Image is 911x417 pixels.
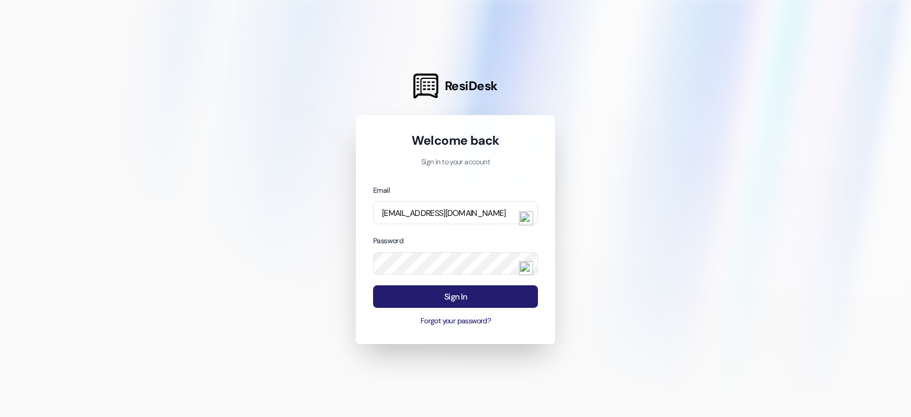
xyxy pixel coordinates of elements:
label: Password [373,236,403,246]
button: Forgot your password? [373,316,538,327]
h1: Welcome back [373,132,538,149]
span: ResiDesk [445,78,498,94]
img: npw-badge-icon-locked.svg [519,261,533,275]
label: Email [373,186,390,195]
img: ResiDesk Logo [413,74,438,98]
input: name@example.com [373,201,538,224]
p: Sign in to your account [373,157,538,168]
img: npw-badge-icon-locked.svg [519,211,533,225]
button: Sign In [373,285,538,308]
